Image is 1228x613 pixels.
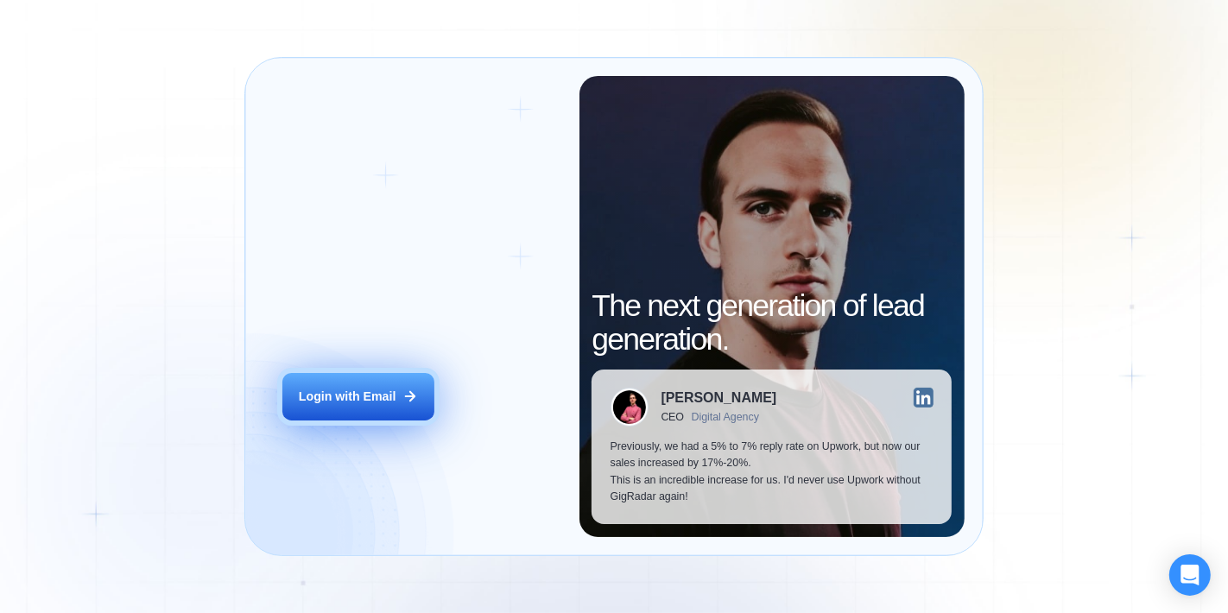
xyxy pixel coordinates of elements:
[661,391,777,405] div: [PERSON_NAME]
[282,373,434,420] button: Login with Email
[692,411,759,423] div: Digital Agency
[592,289,952,357] h2: The next generation of lead generation.
[299,389,396,406] div: Login with Email
[661,411,684,423] div: CEO
[611,439,934,506] p: Previously, we had a 5% to 7% reply rate on Upwork, but now our sales increased by 17%-20%. This ...
[1169,554,1211,596] div: Open Intercom Messenger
